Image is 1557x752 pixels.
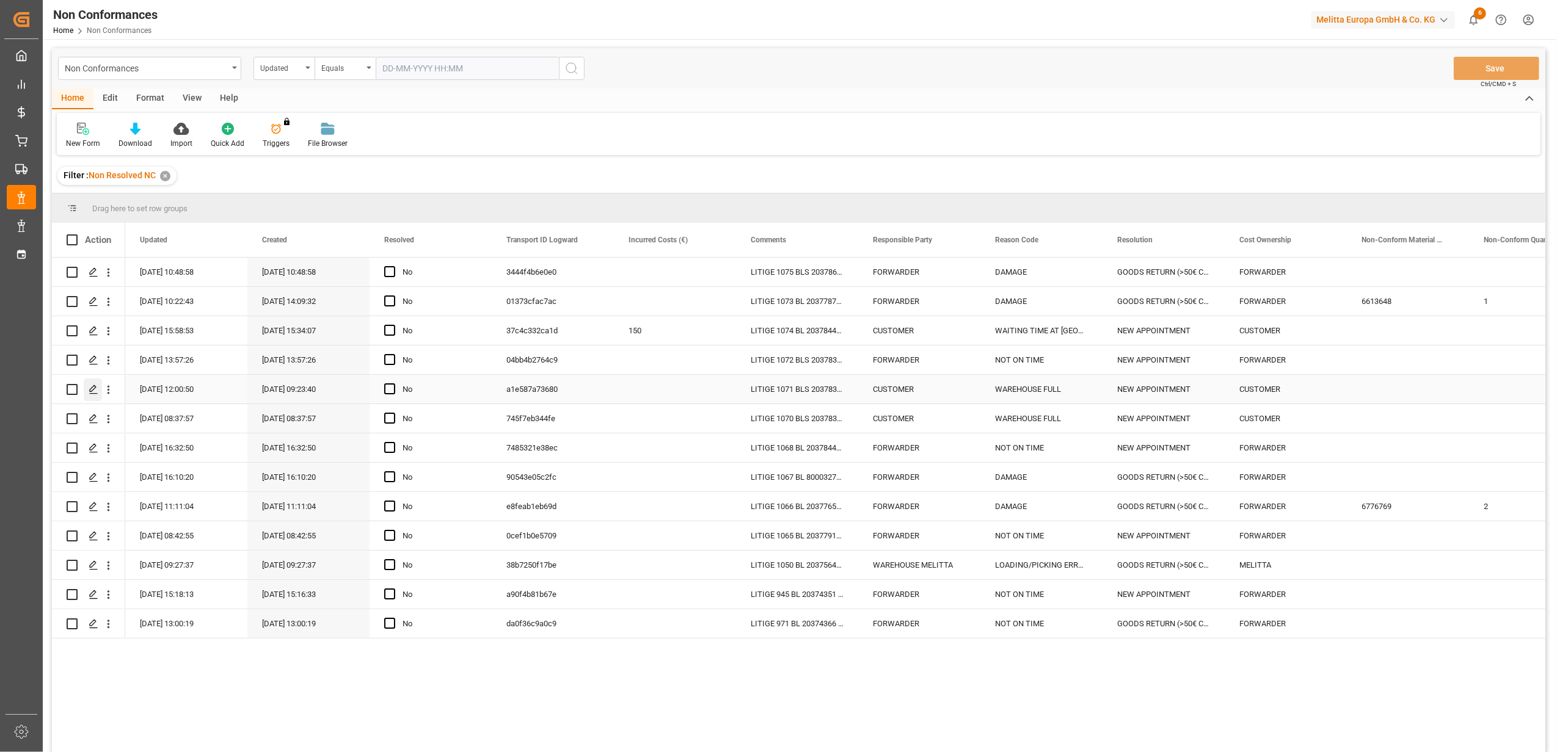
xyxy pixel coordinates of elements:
div: LITIGE 1070 BLS 20378332 A 36 => Refusé au rdv du 22/9 EN ATTENTE DU MOTIF [736,404,858,433]
div: No [403,463,477,491]
div: Press SPACE to select this row. [52,345,125,375]
div: da0f36c9a0c9 [492,609,614,638]
div: Non Conformances [65,60,228,75]
button: Melitta Europa GmbH & Co. KG [1311,8,1460,31]
span: Filter : [64,170,89,180]
div: GOODS RETURN (>50€ CREDIT NOTE) [1103,492,1225,521]
div: LITIGE 1068 BL 20378440 + 92558921 Pas de transporteur pour liv le 23/9 /// Nouveau rdv le 29/9 à... [736,433,858,462]
div: FORWARDER [1225,492,1347,521]
div: No [403,551,477,579]
button: search button [559,57,585,80]
div: NOT ON TIME [980,521,1103,550]
button: open menu [58,57,241,80]
button: Save [1454,57,1539,80]
div: FORWARDER [1225,521,1347,550]
div: New Form [66,138,100,149]
span: Non-Conform Material (Code) [1362,236,1443,244]
div: Press SPACE to select this row. [52,551,125,580]
span: Responsible Party [873,236,932,244]
div: DAMAGE [980,258,1103,286]
div: LITIGE 1075 BLS 20378689 20378690 Vol dans le camion dans la nuit du 24 au 25/9 // En attente des... [736,258,858,286]
div: DAMAGE [980,492,1103,521]
div: FORWARDER [1225,433,1347,462]
div: LITIGE 1050 BL 20375641 Refusé pour produits mélangés // EN RETOUR [736,551,858,579]
div: Edit [93,89,127,109]
div: No [403,317,477,345]
div: FORWARDER [858,492,980,521]
div: CUSTOMER [1225,316,1347,345]
div: MELITTA [1225,551,1347,579]
div: [DATE] 11:11:04 [247,492,370,521]
div: WAITING TIME AT [GEOGRAPHIC_DATA] [980,316,1103,345]
div: GOODS RETURN (>50€ CREDIT NOTE) [1103,287,1225,316]
div: a1e587a73680 [492,375,614,403]
div: 6776769 [1347,492,1469,521]
div: 7485321e38ec [492,433,614,462]
div: DAMAGE [980,463,1103,491]
div: [DATE] 15:18:13 [125,580,247,609]
div: Home [52,89,93,109]
div: 90543e05c2fc [492,463,614,491]
button: open menu [315,57,376,80]
div: LITIGE 1066 BL 20377655 Avarie sur 2 aromafresh / A reprendre [736,492,858,521]
div: No [403,434,477,462]
div: [DATE] 16:10:20 [125,463,247,491]
div: LITIGE 1067 BL 80003270 Avarie 2 palettes // En retour [736,463,858,491]
div: [DATE] 14:09:32 [247,287,370,316]
div: Press SPACE to select this row. [52,580,125,609]
div: LITIGE 971 BL 20374366 A livré 1 pal destiné à Metro // En retour [736,609,858,638]
div: No [403,493,477,521]
div: CUSTOMER [858,404,980,433]
div: NEW APPOINTMENT [1103,580,1225,609]
div: [DATE] 10:48:58 [125,258,247,286]
div: No [403,346,477,374]
span: Comments [751,236,786,244]
div: [DATE] 13:57:26 [125,345,247,374]
button: Help Center [1487,6,1515,34]
div: NOT ON TIME [980,609,1103,638]
div: No [403,258,477,286]
div: Press SPACE to select this row. [52,404,125,433]
span: Non Resolved NC [89,170,156,180]
div: DAMAGE [980,287,1103,316]
div: [DATE] 16:32:50 [125,433,247,462]
div: No [403,287,477,316]
div: CUSTOMER [858,375,980,403]
div: NOT ON TIME [980,433,1103,462]
div: [DATE] 09:23:40 [247,375,370,403]
div: No [403,610,477,638]
div: Press SPACE to select this row. [52,316,125,345]
span: 6 [1474,7,1486,20]
div: No [403,375,477,403]
div: No [403,405,477,433]
div: Press SPACE to select this row. [52,258,125,287]
div: [DATE] 08:42:55 [247,521,370,550]
span: Incurred Costs (€) [629,236,688,244]
span: Resolved [384,236,414,244]
div: [DATE] 13:00:19 [247,609,370,638]
div: LITIGE 1073 BL 20377874 Avarie sur une Optima Timer // A reprendre [736,287,858,316]
div: NEW APPOINTMENT [1103,433,1225,462]
div: 6613648 [1347,287,1469,316]
div: CUSTOMER [858,316,980,345]
div: FORWARDER [858,463,980,491]
div: 0cef1b0e5709 [492,521,614,550]
span: Transport ID Logward [506,236,578,244]
div: Press SPACE to select this row. [52,609,125,638]
div: FORWARDER [1225,258,1347,286]
div: Press SPACE to select this row. [52,521,125,551]
div: [DATE] 15:34:07 [247,316,370,345]
div: FORWARDER [1225,580,1347,609]
div: [DATE] 09:27:37 [125,551,247,579]
div: WAREHOUSE FULL [980,404,1103,433]
a: Home [53,26,73,35]
div: Quick Add [211,138,244,149]
div: FORWARDER [1225,463,1347,491]
div: WAREHOUSE MELITTA [858,551,980,579]
button: show 6 new notifications [1460,6,1487,34]
div: FORWARDER [858,609,980,638]
div: 37c4c332ca1d [492,316,614,345]
div: No [403,580,477,609]
div: NOT ON TIME [980,580,1103,609]
div: 01373cfac7ac [492,287,614,316]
